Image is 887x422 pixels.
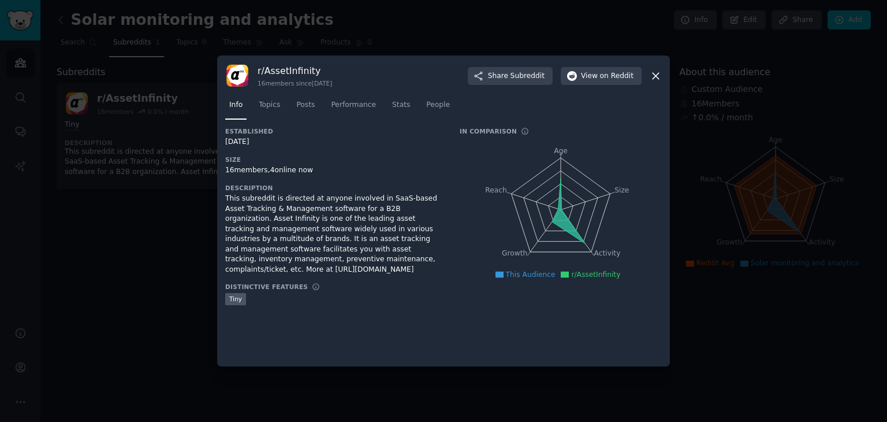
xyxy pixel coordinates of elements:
div: [DATE] [225,137,443,147]
span: Posts [296,100,315,110]
button: Viewon Reddit [561,67,642,86]
div: Tiny [225,293,246,305]
a: Stats [388,96,414,120]
a: Performance [327,96,380,120]
a: Info [225,96,247,120]
tspan: Size [614,186,629,194]
tspan: Activity [594,250,621,258]
tspan: Age [554,147,568,155]
span: Topics [259,100,280,110]
tspan: Reach [485,186,507,194]
span: Info [229,100,243,110]
h3: Distinctive Features [225,283,308,291]
a: Posts [292,96,319,120]
div: 16 members since [DATE] [258,79,332,87]
img: AssetInfinity [225,64,249,88]
div: This subreddit is directed at anyone involved in SaaS-based Asset Tracking & Management software ... [225,194,443,275]
h3: Established [225,127,443,135]
span: Performance [331,100,376,110]
span: People [426,100,450,110]
a: People [422,96,454,120]
h3: In Comparison [460,127,517,135]
h3: Size [225,156,443,164]
span: This Audience [506,271,556,279]
span: Share [488,71,545,82]
span: View [581,71,633,82]
button: ShareSubreddit [468,67,553,86]
span: Subreddit [510,71,545,82]
div: 16 members, 4 online now [225,165,443,176]
span: Stats [392,100,410,110]
tspan: Growth [502,250,527,258]
h3: Description [225,184,443,192]
a: Topics [255,96,284,120]
span: r/AssetInfinity [571,271,620,279]
h3: r/ AssetInfinity [258,65,332,77]
span: on Reddit [600,71,633,82]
